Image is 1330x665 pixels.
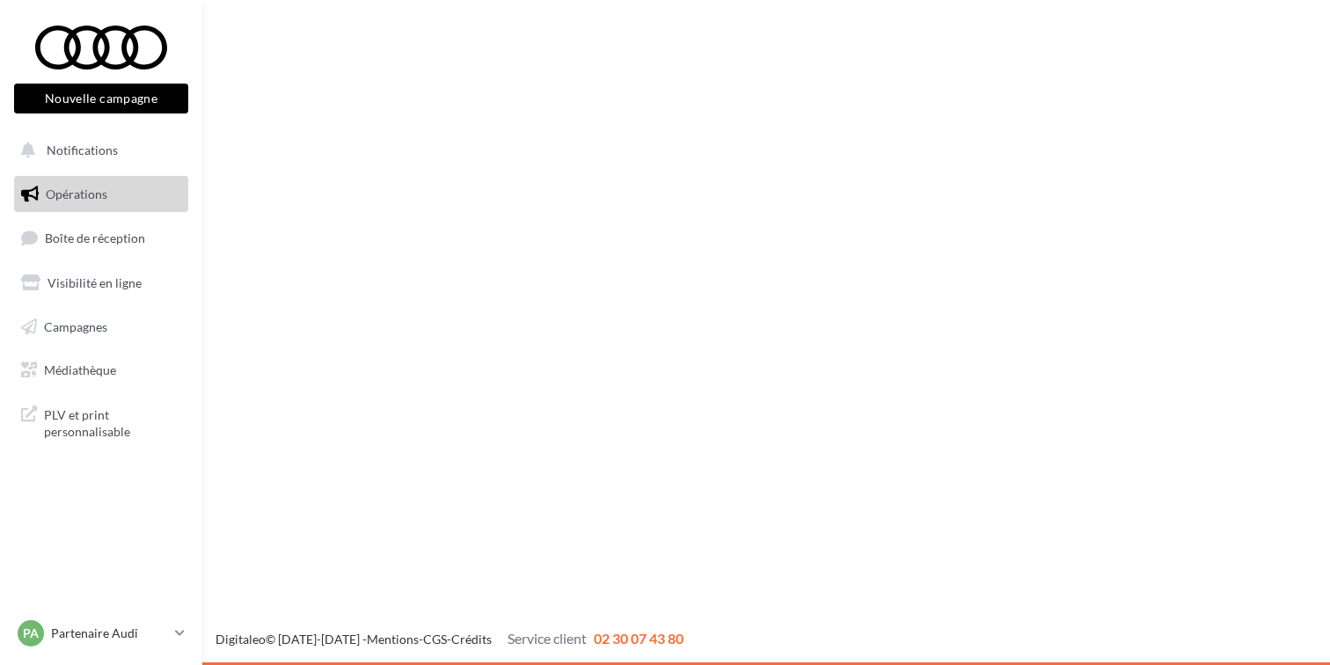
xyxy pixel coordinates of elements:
a: Boîte de réception [11,219,192,257]
span: Visibilité en ligne [47,275,142,290]
a: Visibilité en ligne [11,265,192,302]
a: CGS [423,632,447,647]
button: Nouvelle campagne [14,84,188,113]
span: Opérations [46,186,107,201]
span: 02 30 07 43 80 [594,630,683,647]
a: Médiathèque [11,352,192,389]
span: PLV et print personnalisable [44,403,181,441]
span: PA [23,625,39,642]
a: Opérations [11,176,192,213]
a: Digitaleo [216,632,266,647]
span: Campagnes [44,318,107,333]
span: Notifications [47,142,118,157]
a: Mentions [367,632,419,647]
span: Service client [508,630,587,647]
button: Notifications [11,132,185,169]
a: PLV et print personnalisable [11,396,192,448]
a: Crédits [451,632,492,647]
a: PA Partenaire Audi [14,617,188,650]
span: Médiathèque [44,362,116,377]
span: © [DATE]-[DATE] - - - [216,632,683,647]
p: Partenaire Audi [51,625,168,642]
a: Campagnes [11,309,192,346]
span: Boîte de réception [45,230,145,245]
